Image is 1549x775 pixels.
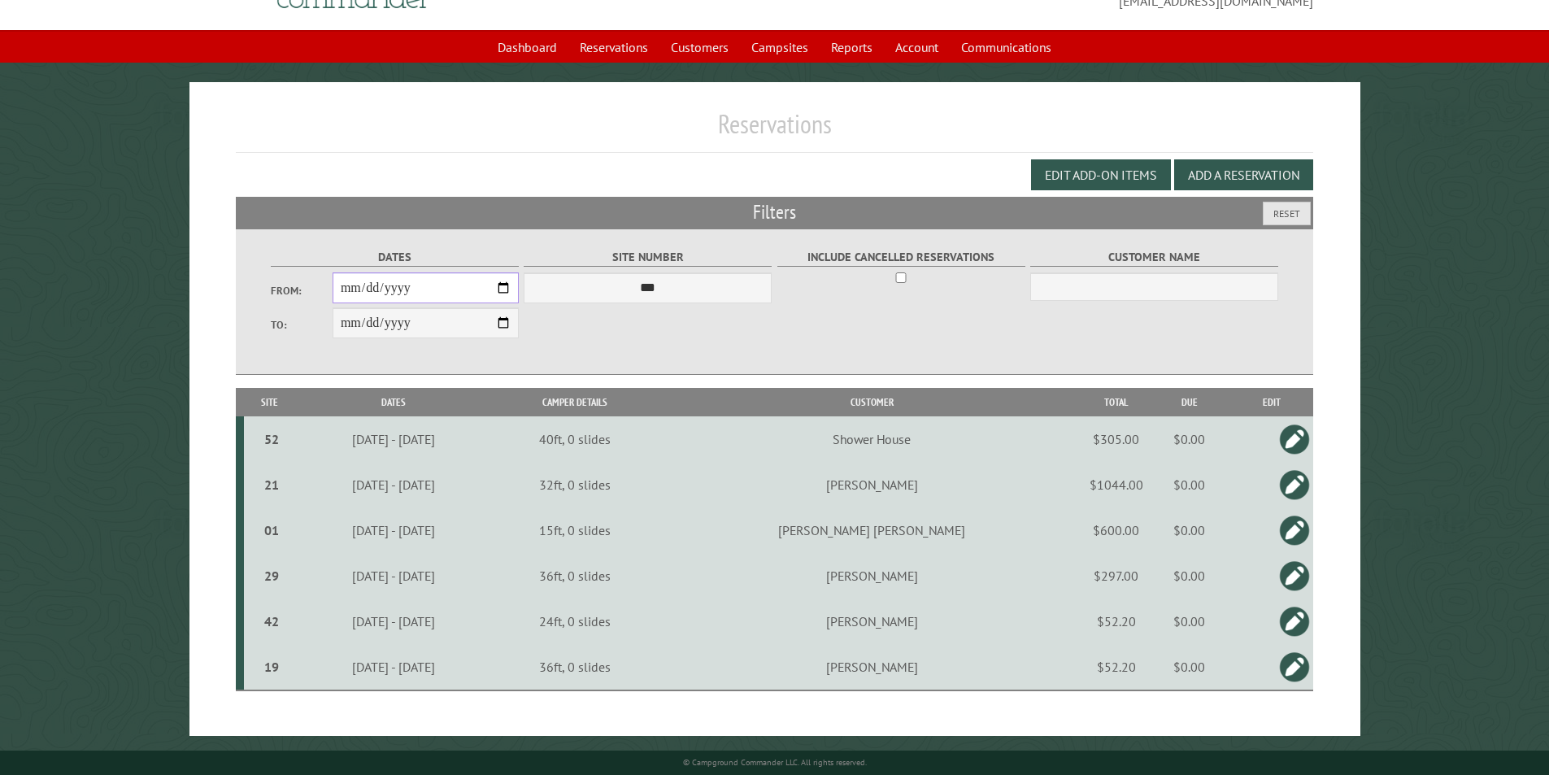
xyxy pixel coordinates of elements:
[250,613,294,629] div: 42
[490,388,659,416] th: Camper Details
[1149,416,1230,462] td: $0.00
[298,477,488,493] div: [DATE] - [DATE]
[490,416,659,462] td: 40ft, 0 slides
[659,599,1084,644] td: [PERSON_NAME]
[298,522,488,538] div: [DATE] - [DATE]
[1174,159,1313,190] button: Add a Reservation
[298,431,488,447] div: [DATE] - [DATE]
[1030,248,1278,267] label: Customer Name
[298,613,488,629] div: [DATE] - [DATE]
[490,644,659,690] td: 36ft, 0 slides
[1149,462,1230,507] td: $0.00
[570,32,658,63] a: Reservations
[524,248,772,267] label: Site Number
[683,757,867,768] small: © Campground Commander LLC. All rights reserved.
[1031,159,1171,190] button: Edit Add-on Items
[271,317,333,333] label: To:
[1084,644,1149,690] td: $52.20
[659,507,1084,553] td: [PERSON_NAME] [PERSON_NAME]
[1084,462,1149,507] td: $1044.00
[1149,599,1230,644] td: $0.00
[1084,416,1149,462] td: $305.00
[236,108,1314,153] h1: Reservations
[1084,553,1149,599] td: $297.00
[1149,553,1230,599] td: $0.00
[1263,202,1311,225] button: Reset
[271,283,333,298] label: From:
[821,32,882,63] a: Reports
[236,197,1314,228] h2: Filters
[659,553,1084,599] td: [PERSON_NAME]
[250,431,294,447] div: 52
[250,659,294,675] div: 19
[490,553,659,599] td: 36ft, 0 slides
[951,32,1061,63] a: Communications
[250,477,294,493] div: 21
[661,32,738,63] a: Customers
[1084,599,1149,644] td: $52.20
[1084,388,1149,416] th: Total
[885,32,948,63] a: Account
[659,388,1084,416] th: Customer
[490,462,659,507] td: 32ft, 0 slides
[1084,507,1149,553] td: $600.00
[659,644,1084,690] td: [PERSON_NAME]
[1230,388,1313,416] th: Edit
[777,248,1025,267] label: Include Cancelled Reservations
[298,659,488,675] div: [DATE] - [DATE]
[244,388,296,416] th: Site
[296,388,490,416] th: Dates
[1149,644,1230,690] td: $0.00
[659,462,1084,507] td: [PERSON_NAME]
[1149,388,1230,416] th: Due
[298,568,488,584] div: [DATE] - [DATE]
[1149,507,1230,553] td: $0.00
[250,522,294,538] div: 01
[271,248,519,267] label: Dates
[488,32,567,63] a: Dashboard
[659,416,1084,462] td: Shower House
[250,568,294,584] div: 29
[742,32,818,63] a: Campsites
[490,507,659,553] td: 15ft, 0 slides
[490,599,659,644] td: 24ft, 0 slides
